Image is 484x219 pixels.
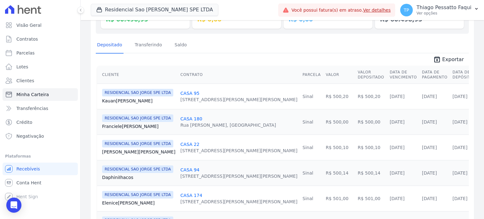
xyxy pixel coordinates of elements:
[291,7,391,14] span: Você possui fatura(s) em atraso.
[3,33,78,45] a: Contratos
[363,8,391,13] a: Ver detalhes
[102,98,176,104] a: Kauan[PERSON_NAME]
[102,89,173,96] span: RESIDENCIAL SAO JORGE SPE LTDA
[16,180,41,186] span: Conta Hent
[102,165,173,173] span: RESIDENCIAL SAO JORGE SPE LTDA
[181,193,202,198] a: CASA 174
[387,66,419,84] th: Data de Vencimento
[181,173,297,179] div: [STREET_ADDRESS][PERSON_NAME][PERSON_NAME]
[3,47,78,59] a: Parcelas
[16,119,32,125] span: Crédito
[16,91,49,98] span: Minha Carteira
[5,153,75,160] div: Plataformas
[3,19,78,32] a: Visão Geral
[323,135,355,160] td: R$ 500,10
[302,94,313,99] a: Sinal
[323,84,355,109] td: R$ 500,20
[181,116,202,121] a: CASA 180
[102,114,173,122] span: RESIDENCIAL SAO JORGE SPE LTDA
[422,94,437,99] a: [DATE]
[96,37,124,54] a: Depositado
[16,50,35,56] span: Parcelas
[3,130,78,142] a: Negativação
[417,4,471,11] p: Thiago Pessatto Faqui
[395,1,484,19] button: TP Thiago Pessatto Faqui Ver opções
[181,96,297,103] div: [STREET_ADDRESS][PERSON_NAME][PERSON_NAME]
[302,145,313,150] a: Sinal
[442,56,464,63] span: Exportar
[3,116,78,129] a: Crédito
[302,196,313,201] a: Sinal
[452,94,467,99] a: [DATE]
[355,84,387,109] td: R$ 500,20
[452,196,467,201] a: [DATE]
[323,66,355,84] th: Valor
[3,102,78,115] a: Transferências
[422,196,437,201] a: [DATE]
[390,119,405,124] a: [DATE]
[3,176,78,189] a: Conta Hent
[452,170,467,176] a: [DATE]
[390,196,405,201] a: [DATE]
[16,78,34,84] span: Clientes
[16,36,38,42] span: Contratos
[404,8,409,12] span: TP
[102,191,173,199] span: RESIDENCIAL SAO JORGE SPE LTDA
[302,119,313,124] a: Sinal
[181,142,199,147] a: CASA 22
[102,123,176,130] a: Franciele[PERSON_NAME]
[181,122,276,128] div: Rua [PERSON_NAME], [GEOGRAPHIC_DATA]
[422,119,437,124] a: [DATE]
[16,166,40,172] span: Recebíveis
[323,160,355,186] td: R$ 500,14
[3,163,78,175] a: Recebíveis
[355,135,387,160] td: R$ 500,10
[323,186,355,211] td: R$ 501,00
[3,61,78,73] a: Lotes
[422,145,437,150] a: [DATE]
[181,147,297,154] div: [STREET_ADDRESS][PERSON_NAME][PERSON_NAME]
[102,200,176,206] a: Elenice[PERSON_NAME]
[433,56,441,63] i: unarchive
[390,170,405,176] a: [DATE]
[181,199,297,205] div: [STREET_ADDRESS][PERSON_NAME][PERSON_NAME]
[390,145,405,150] a: [DATE]
[102,149,176,155] a: [PERSON_NAME][PERSON_NAME]
[181,167,199,172] a: CASA 94
[3,74,78,87] a: Clientes
[428,56,469,65] a: unarchive Exportar
[355,109,387,135] td: R$ 500,00
[452,119,467,124] a: [DATE]
[390,94,405,99] a: [DATE]
[173,37,188,54] a: Saldo
[3,88,78,101] a: Minha Carteira
[16,133,44,139] span: Negativação
[450,66,476,84] th: Data de Depósito
[417,11,471,16] p: Ver opções
[16,105,48,112] span: Transferências
[134,37,164,54] a: Transferindo
[300,66,323,84] th: Parcela
[355,160,387,186] td: R$ 500,14
[97,66,178,84] th: Cliente
[181,91,199,96] a: CASA 95
[102,140,173,147] span: RESIDENCIAL SAO JORGE SPE LTDA
[16,22,42,28] span: Visão Geral
[452,145,467,150] a: [DATE]
[6,198,21,213] div: Open Intercom Messenger
[91,4,218,16] button: Residencial Sao [PERSON_NAME] SPE LTDA
[355,66,387,84] th: Valor Depositado
[422,170,437,176] a: [DATE]
[323,109,355,135] td: R$ 500,00
[178,66,300,84] th: Contrato
[102,174,176,181] a: DaphiniIhacos
[302,170,313,176] a: Sinal
[16,64,28,70] span: Lotes
[419,66,450,84] th: Data de Pagamento
[355,186,387,211] td: R$ 501,00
